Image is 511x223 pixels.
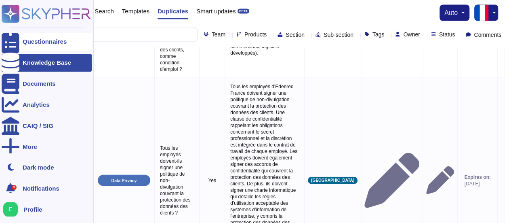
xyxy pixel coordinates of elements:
span: Status [439,32,455,37]
span: Expires on: [464,174,490,181]
span: Team [212,32,225,37]
div: BETA [238,9,249,14]
span: [GEOGRAPHIC_DATA] [311,178,354,183]
span: Templates [122,8,149,14]
img: fr [474,5,490,21]
span: Sub-section [324,32,353,38]
span: Search [95,8,114,14]
p: Yes [203,177,221,184]
div: Documents [23,81,56,87]
a: Questionnaires [2,33,92,51]
div: More [23,144,37,150]
img: user [3,202,18,217]
span: Owner [403,32,420,37]
span: Smart updates [196,8,236,14]
span: Duplicates [158,8,188,14]
div: Questionnaires [23,38,67,45]
a: Knowledge Base [2,54,92,72]
button: auto [444,10,465,16]
input: Search by keywords [32,28,197,42]
div: CAIQ / SIG [23,123,53,129]
div: Knowledge Base [23,59,71,66]
span: Section [286,32,305,38]
div: Analytics [23,102,50,108]
span: auto [444,10,458,16]
p: Data Privacy [111,178,137,183]
a: Analytics [2,96,92,114]
button: user [2,200,23,218]
a: CAIQ / SIG [2,117,92,135]
div: Dark mode [23,164,54,170]
p: Tous les employés doivent-ils signer une politique de non-divulgation couvrant la protection des ... [158,143,196,218]
span: Profile [23,206,42,212]
span: [DATE] [464,181,490,187]
span: Comments [474,32,501,38]
span: Tags [372,32,385,37]
span: Notifications [23,185,59,191]
a: Documents [2,75,92,93]
span: Products [244,32,267,37]
div: 9 [12,185,17,190]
